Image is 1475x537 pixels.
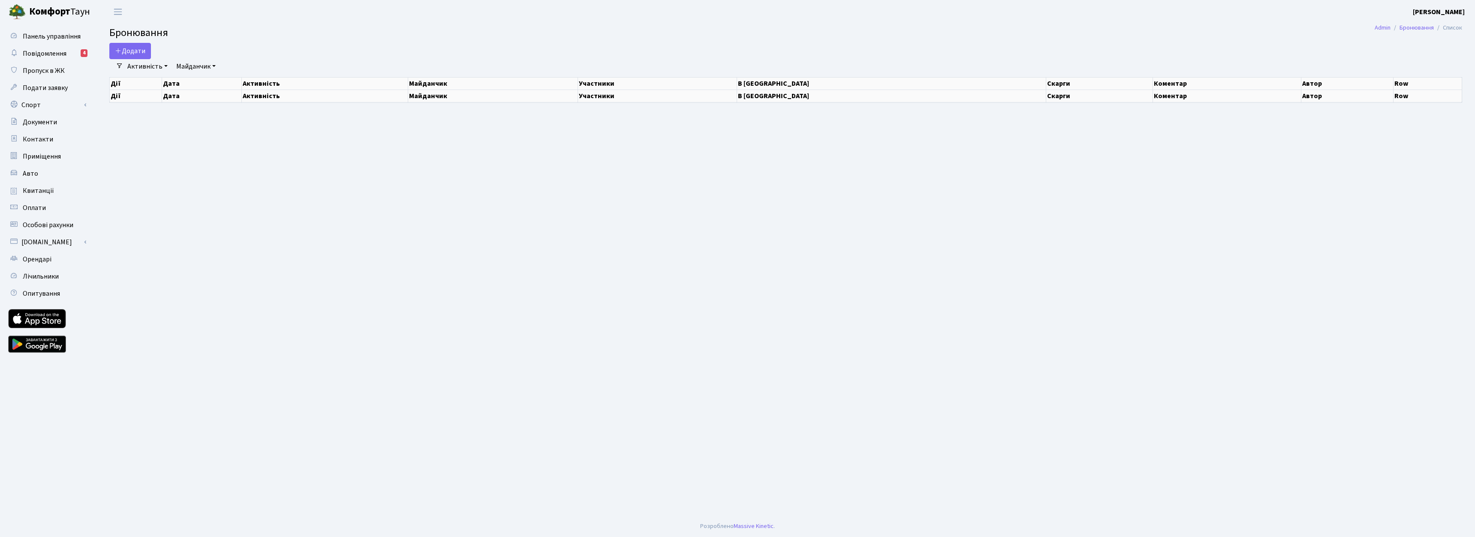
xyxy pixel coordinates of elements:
[23,49,66,58] span: Повідомлення
[4,45,90,62] a: Повідомлення4
[4,148,90,165] a: Приміщення
[578,77,737,90] th: Участники
[23,32,81,41] span: Панель управління
[4,79,90,96] a: Подати заявку
[578,90,737,102] th: Участники
[109,43,151,59] button: Додати
[734,522,774,531] a: Massive Kinetic
[23,117,57,127] span: Документи
[23,169,38,178] span: Авто
[23,289,60,298] span: Опитування
[23,272,59,281] span: Лічильники
[4,251,90,268] a: Орендарі
[81,49,87,57] div: 4
[124,59,171,74] a: Активність
[110,77,162,90] th: Дії
[4,234,90,251] a: [DOMAIN_NAME]
[1153,77,1301,90] th: Коментар
[23,83,68,93] span: Подати заявку
[4,62,90,79] a: Пропуск в ЖК
[1393,77,1462,90] th: Row
[23,220,73,230] span: Особові рахунки
[23,255,51,264] span: Орендарі
[162,77,242,90] th: Дата
[1400,23,1434,32] a: Бронювання
[1362,19,1475,37] nav: breadcrumb
[4,165,90,182] a: Авто
[4,285,90,302] a: Опитування
[700,522,775,531] div: Розроблено .
[241,90,408,102] th: Активність
[4,268,90,285] a: Лічильники
[4,28,90,45] a: Панель управління
[23,203,46,213] span: Оплати
[408,77,578,90] th: Майданчик
[107,5,129,19] button: Переключити навігацію
[1046,77,1153,90] th: Скарги
[4,216,90,234] a: Особові рахунки
[29,5,90,19] span: Таун
[109,25,168,40] span: Бронювання
[737,90,1046,102] th: В [GEOGRAPHIC_DATA]
[23,152,61,161] span: Приміщення
[29,5,70,18] b: Комфорт
[1301,90,1393,102] th: Автор
[4,114,90,131] a: Документи
[1301,77,1393,90] th: Автор
[4,131,90,148] a: Контакти
[162,90,242,102] th: Дата
[1434,23,1462,33] li: Список
[23,186,54,195] span: Квитанції
[1153,90,1301,102] th: Коментар
[23,135,53,144] span: Контакти
[1046,90,1153,102] th: Скарги
[110,90,162,102] th: Дії
[9,3,26,21] img: logo.png
[4,199,90,216] a: Оплати
[23,66,65,75] span: Пропуск в ЖК
[4,96,90,114] a: Спорт
[241,77,408,90] th: Активність
[1393,90,1462,102] th: Row
[4,182,90,199] a: Квитанції
[173,59,219,74] a: Майданчик
[1413,7,1465,17] a: [PERSON_NAME]
[1375,23,1391,32] a: Admin
[737,77,1046,90] th: В [GEOGRAPHIC_DATA]
[408,90,578,102] th: Майданчик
